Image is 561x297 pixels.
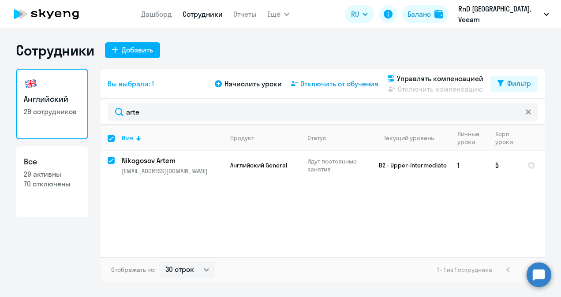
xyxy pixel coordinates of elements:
div: Личные уроки [457,130,488,146]
a: Все29 активны70 отключены [16,146,88,217]
div: Баланс [408,9,431,19]
div: Продукт [230,134,300,142]
p: RnD [GEOGRAPHIC_DATA], Veeam [458,4,540,25]
span: 1 - 1 из 1 сотрудника [437,266,492,274]
div: Добавить [122,45,153,55]
a: Nikogosov Artem [122,156,223,165]
p: 29 активны [24,169,80,179]
h3: Английский [24,93,80,105]
p: Идут постоянные занятия [307,157,368,173]
div: Корп. уроки [495,130,520,146]
a: Дашборд [141,10,172,19]
div: Статус [307,134,326,142]
h1: Сотрудники [16,41,94,59]
button: Балансbalance [402,5,449,23]
p: 70 отключены [24,179,80,189]
td: B2 - Upper-Intermediate [368,151,450,180]
div: Текущий уровень [375,134,450,142]
td: 1 [450,151,488,180]
span: RU [351,9,359,19]
div: Имя [122,134,223,142]
div: Личные уроки [457,130,480,146]
p: [EMAIL_ADDRESS][DOMAIN_NAME] [122,167,223,175]
a: Английский29 сотрудников [16,69,88,139]
button: Добавить [105,42,160,58]
p: 29 сотрудников [24,107,80,116]
input: Поиск по имени, email, продукту или статусу [108,103,538,121]
span: Управлять компенсацией [397,73,483,84]
h3: Все [24,156,80,167]
span: Ещё [267,9,280,19]
span: Отображать по: [111,266,156,274]
span: Отключить от обучения [300,78,378,89]
div: Статус [307,134,368,142]
div: Фильтр [507,78,531,89]
div: Корп. уроки [495,130,513,146]
span: Вы выбрали: 1 [108,78,154,89]
button: RnD [GEOGRAPHIC_DATA], Veeam [454,4,554,25]
button: Ещё [267,5,289,23]
div: Имя [122,134,133,142]
span: Начислить уроки [224,78,282,89]
span: Английский General [230,161,287,169]
button: RU [345,5,374,23]
p: Nikogosov Artem [122,156,221,165]
div: Текущий уровень [384,134,434,142]
img: english [24,77,38,91]
img: balance [434,10,443,19]
div: Продукт [230,134,254,142]
td: 5 [488,151,520,180]
a: Сотрудники [183,10,223,19]
a: Отчеты [233,10,257,19]
button: Фильтр [490,76,538,92]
